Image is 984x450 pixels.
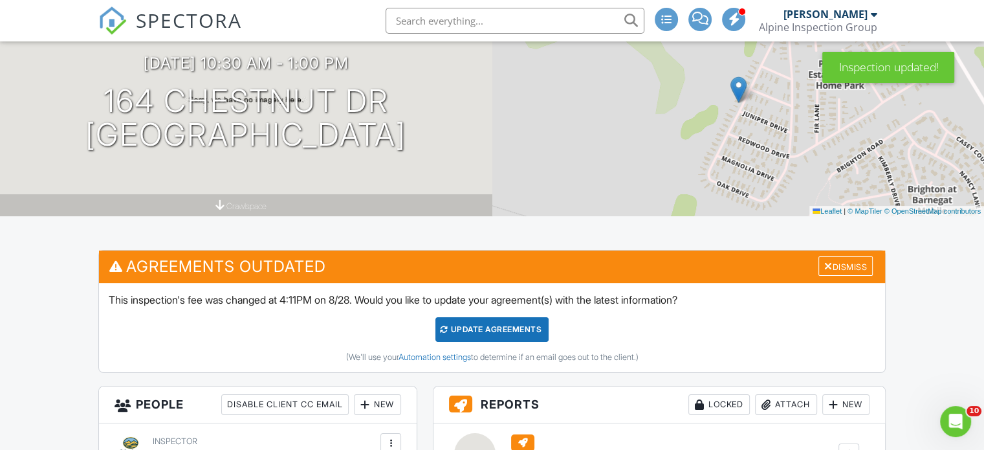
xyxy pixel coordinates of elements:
h3: [DATE] 10:30 am - 1:00 pm [144,54,349,72]
div: Alpine Inspection Group [759,21,877,34]
div: [PERSON_NAME] [783,8,868,21]
a: Automation settings [398,352,470,362]
a: Leaflet [813,207,842,215]
img: The Best Home Inspection Software - Spectora [98,6,127,35]
div: Attach [755,394,817,415]
a: © MapTiler [847,207,882,215]
h3: People [99,387,417,423]
iframe: Intercom live chat [940,406,971,437]
span: SPECTORA [136,6,242,34]
a: SPECTORA [98,17,242,45]
div: New [822,394,869,415]
img: Marker [730,76,747,103]
span: 10 [967,406,981,416]
div: Update Agreements [435,317,549,342]
div: Dismiss [818,256,873,276]
h3: Reports [433,387,885,423]
div: New [354,394,401,415]
div: Inspection updated! [822,52,954,83]
span: Inspector [153,436,197,446]
h3: Agreements Outdated [99,251,885,282]
div: Disable Client CC Email [221,394,349,415]
input: Search everything... [386,8,644,34]
h1: 164 Chestnut Dr [GEOGRAPHIC_DATA] [85,84,406,153]
a: © OpenStreetMap contributors [884,207,981,215]
div: (We'll use your to determine if an email goes out to the client.) [109,352,875,363]
div: This inspection's fee was changed at 4:11PM on 8/28. Would you like to update your agreement(s) w... [99,283,885,372]
div: Locked [688,394,750,415]
span: | [844,207,846,215]
span: crawlspace [226,201,267,211]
